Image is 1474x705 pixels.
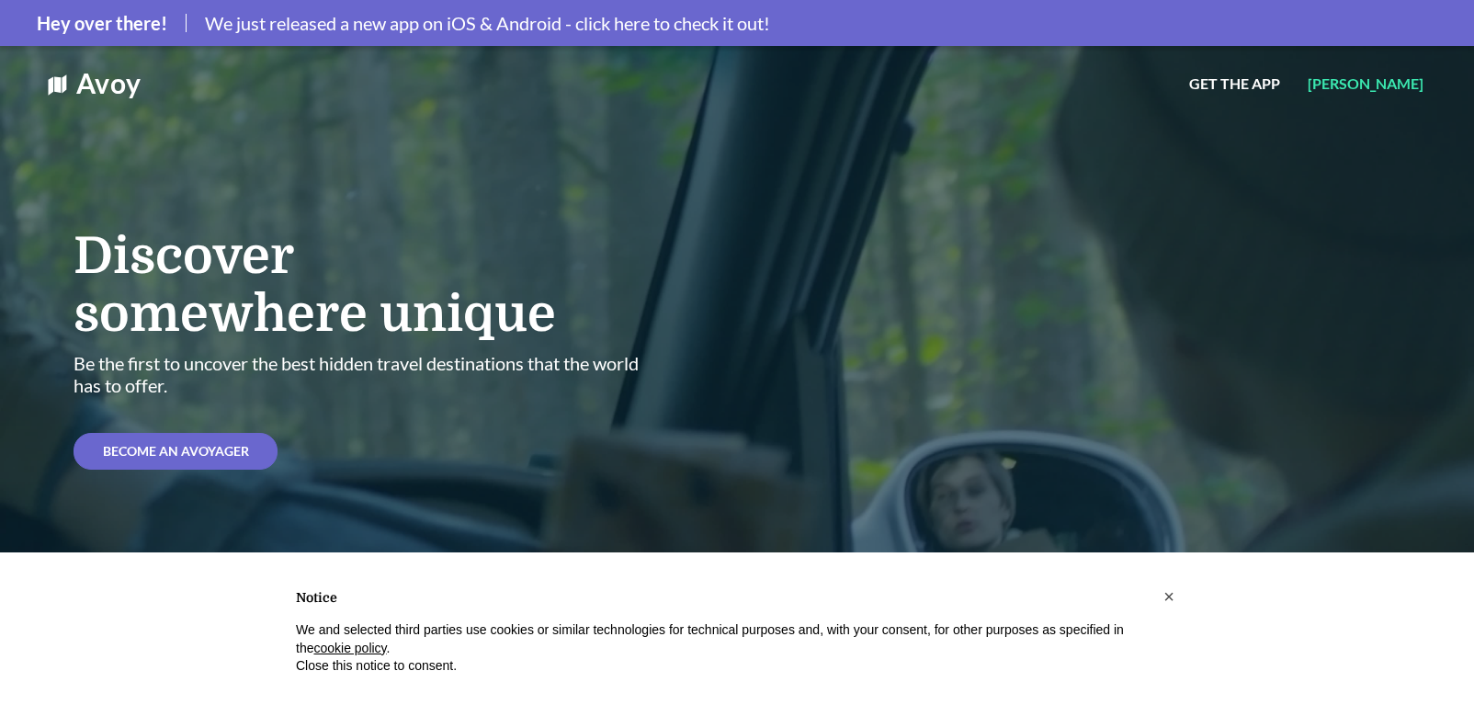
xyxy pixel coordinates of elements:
[74,227,643,343] h1: Discover somewhere unique
[37,12,167,34] span: Hey over there!
[74,433,278,470] div: BECOME AN AVOYAGER
[1154,582,1184,611] button: Close this notice
[296,589,1149,608] h2: Notice
[205,12,770,34] span: We just released a new app on iOS & Android - click here to check it out!
[1163,586,1174,607] span: ×
[1308,74,1423,92] span: [PERSON_NAME]
[74,352,639,396] span: Be the first to uncover the best hidden travel destinations that the world has to offer.
[46,74,69,97] img: square-logo-100-white.0d111d7af839abe68fd5efc543d01054.svg
[296,621,1149,657] p: We and selected third parties use cookies or similar technologies for technical purposes and, wit...
[1189,74,1280,92] span: Get the App
[296,657,1149,676] p: Close this notice to consent.
[313,641,386,655] a: cookie policy
[76,66,141,99] a: Avoy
